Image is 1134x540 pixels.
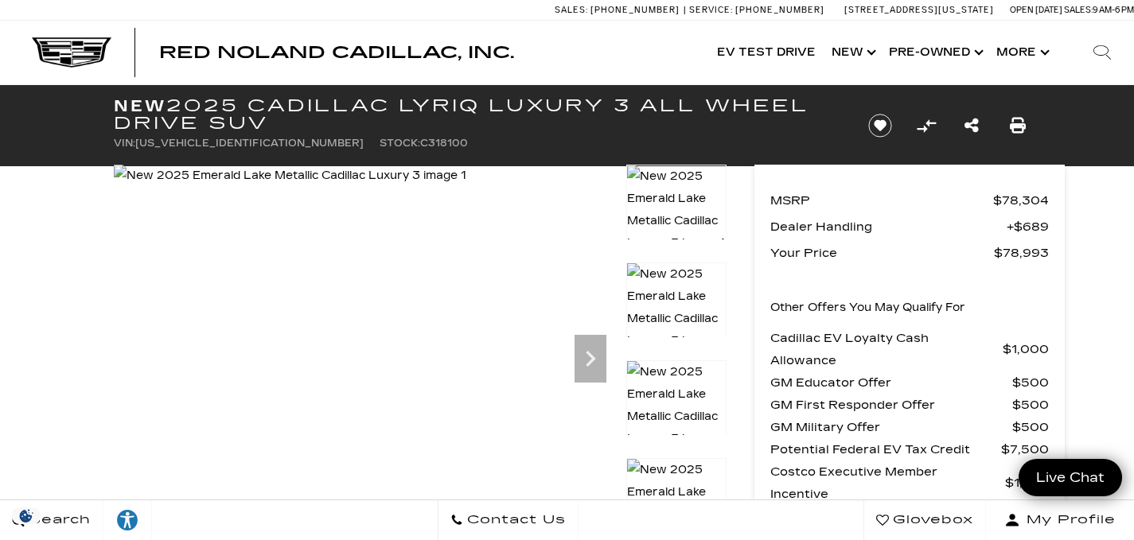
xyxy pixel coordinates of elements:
h1: 2025 Cadillac LYRIQ Luxury 3 All Wheel Drive SUV [114,97,842,132]
span: $1,000 [1003,338,1049,360]
span: Search [25,509,91,531]
span: [PHONE_NUMBER] [590,5,680,15]
span: Cadillac EV Loyalty Cash Allowance [770,327,1003,371]
span: $500 [1012,394,1049,416]
span: Your Price [770,242,994,264]
strong: New [114,96,166,115]
span: Potential Federal EV Tax Credit [770,438,1001,460]
span: Sales: [1064,5,1093,15]
button: Open user profile menu [986,500,1134,540]
a: Print this New 2025 Cadillac LYRIQ Luxury 3 All Wheel Drive SUV [1010,115,1026,137]
span: Contact Us [463,509,566,531]
span: $500 [1012,371,1049,394]
img: New 2025 Emerald Lake Metallic Cadillac Luxury 3 image 2 [626,262,727,375]
a: Your Price $78,993 [770,242,1049,264]
a: Pre-Owned [881,21,988,84]
span: MSRP [770,189,993,212]
a: Red Noland Cadillac, Inc. [159,45,514,60]
a: GM Military Offer $500 [770,416,1049,438]
a: Service: [PHONE_NUMBER] [684,6,828,14]
a: MSRP $78,304 [770,189,1049,212]
span: 9 AM-6 PM [1093,5,1134,15]
span: [PHONE_NUMBER] [735,5,824,15]
span: Stock: [380,138,420,149]
span: Sales: [555,5,588,15]
img: New 2025 Emerald Lake Metallic Cadillac Luxury 3 image 1 [114,165,466,187]
span: $78,993 [994,242,1049,264]
span: Service: [689,5,733,15]
a: Cadillac EV Loyalty Cash Allowance $1,000 [770,327,1049,371]
div: Explore your accessibility options [103,508,151,532]
button: Save vehicle [863,113,898,138]
img: New 2025 Emerald Lake Metallic Cadillac Luxury 3 image 1 [626,165,727,255]
a: GM First Responder Offer $500 [770,394,1049,416]
img: New 2025 Emerald Lake Metallic Cadillac Luxury 3 image 3 [626,360,727,473]
span: VIN: [114,138,135,149]
span: [US_VEHICLE_IDENTIFICATION_NUMBER] [135,138,364,149]
img: Cadillac Dark Logo with Cadillac White Text [32,37,111,68]
a: Contact Us [438,500,579,540]
a: Share this New 2025 Cadillac LYRIQ Luxury 3 All Wheel Drive SUV [964,115,979,137]
span: $689 [1007,216,1049,238]
span: $7,500 [1001,438,1049,460]
span: $1,250 [1005,472,1049,494]
span: C318100 [420,138,468,149]
span: My Profile [1020,509,1116,531]
a: EV Test Drive [709,21,824,84]
a: Live Chat [1019,459,1122,496]
span: Live Chat [1028,468,1113,487]
a: [STREET_ADDRESS][US_STATE] [844,5,994,15]
span: GM Military Offer [770,416,1012,438]
a: Glovebox [863,500,986,540]
span: GM First Responder Offer [770,394,1012,416]
span: $500 [1012,416,1049,438]
span: Glovebox [889,509,973,531]
span: GM Educator Offer [770,371,1012,394]
div: (13) Photos [126,490,224,528]
button: More [988,21,1054,84]
a: Potential Federal EV Tax Credit $7,500 [770,438,1049,460]
p: Other Offers You May Qualify For [770,297,965,319]
span: Costco Executive Member Incentive [770,460,1005,505]
a: Explore your accessibility options [103,500,152,540]
span: Open [DATE] [1010,5,1062,15]
button: Compare Vehicle [914,114,938,138]
a: GM Educator Offer $500 [770,371,1049,394]
div: Next [575,335,606,383]
section: Click to Open Cookie Consent Modal [8,507,45,524]
a: New [824,21,881,84]
span: $78,304 [993,189,1049,212]
a: Dealer Handling $689 [770,216,1049,238]
span: Red Noland Cadillac, Inc. [159,43,514,62]
a: Sales: [PHONE_NUMBER] [555,6,684,14]
span: Dealer Handling [770,216,1007,238]
div: Search [1070,21,1134,84]
a: Costco Executive Member Incentive $1,250 [770,460,1049,505]
img: Opt-Out Icon [8,507,45,524]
